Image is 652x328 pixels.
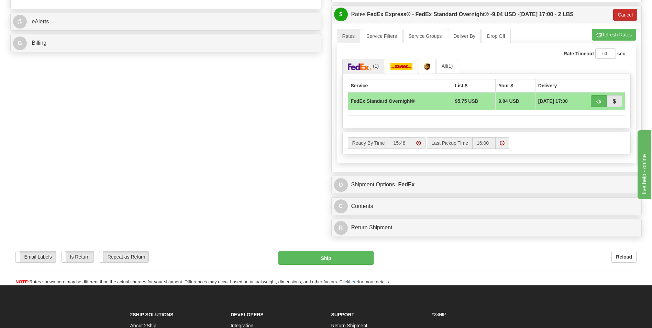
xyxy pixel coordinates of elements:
a: here [349,279,358,284]
span: [DATE] 17:00 [538,98,568,105]
a: @ eAlerts [13,15,318,29]
label: FedEx Express® - FedEx Standard Overnight® - [DATE] 17:00 - 2 LBS [367,8,574,21]
button: Cancel [613,9,637,21]
a: All [436,59,458,73]
span: R [334,221,348,235]
label: Ready By Time [348,137,389,149]
a: $Rates FedEx Express® - FedEx Standard Overnight® -9.04 USD -[DATE] 17:00 - 2 LBS [334,8,609,22]
label: Is Return [62,251,94,262]
span: O [334,178,348,192]
div: live help - online [5,4,64,12]
strong: - FedEx [395,182,415,187]
label: Last Pickup Time [427,137,472,149]
label: Email Labels [16,251,56,262]
strong: Support [331,312,355,317]
a: RReturn Shipment [334,221,639,235]
img: DHL [390,63,412,70]
span: (1) [373,63,379,69]
th: Delivery [535,79,588,92]
a: Service Groups [403,29,447,43]
img: FedEx Express® [348,63,372,70]
th: List $ [452,79,496,92]
td: 9.04 USD [496,92,535,110]
a: Deliver By [448,29,481,43]
button: Refresh Rates [592,29,636,41]
img: UPS [424,63,430,70]
span: 9.04 USD - [492,11,519,17]
a: Service Filters [361,29,402,43]
a: Drop Off [482,29,511,43]
button: Ship [278,251,373,265]
span: eAlerts [32,19,49,24]
span: (1) [447,63,453,69]
label: Repeat as Return [99,251,148,262]
th: Service [348,79,452,92]
button: Reload [611,251,637,263]
a: B Billing [13,36,318,50]
b: Reload [616,254,632,260]
a: CContents [334,199,639,214]
span: Billing [32,40,46,46]
span: B [13,36,27,50]
span: $ [334,8,348,21]
td: FedEx Standard Overnight® [348,92,452,110]
label: sec. [617,50,627,57]
span: @ [13,15,27,29]
span: NOTE: [15,279,29,284]
td: 95.75 USD [452,92,496,110]
a: Rates [337,29,361,43]
strong: Developers [231,312,264,317]
th: Your $ [496,79,535,92]
iframe: chat widget [636,129,651,199]
strong: 2Ship Solutions [130,312,174,317]
div: Rates shown here may be different than the actual charges for your shipment. Differences may occu... [10,279,642,285]
label: Rate Timeout [564,50,594,57]
h6: #2SHIP [432,313,522,317]
span: C [334,199,348,213]
a: OShipment Options- FedEx [334,178,639,192]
